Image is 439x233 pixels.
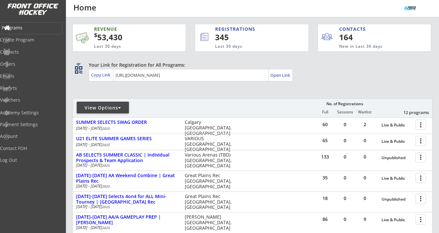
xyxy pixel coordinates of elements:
div: Last 30 days [94,44,157,49]
button: more_vert [415,173,426,183]
button: more_vert [415,194,426,204]
div: REGISTRATIONS [215,26,280,32]
div: 0 [335,138,355,143]
div: qr [74,62,82,66]
div: Last 30 days [215,44,281,49]
em: 2025 [102,205,110,209]
div: REVENUE [94,26,157,32]
div: 86 [315,217,335,222]
div: VARIOUS [GEOGRAPHIC_DATA], [GEOGRAPHIC_DATA] [185,136,236,152]
div: 0 [335,217,355,222]
div: Open Link [270,73,291,78]
div: 0 [335,175,355,180]
div: Live & Public [382,139,412,144]
div: [DATE] - [DATE] [76,184,176,188]
div: Calgary [GEOGRAPHIC_DATA], [GEOGRAPHIC_DATA] [185,120,236,136]
div: Unpublished [382,156,412,160]
div: Live & Public [382,123,412,127]
div: Various Arenas (TBD) [GEOGRAPHIC_DATA], [GEOGRAPHIC_DATA] [185,152,236,169]
div: 53,430 [94,32,165,43]
div: [DATE] - [DATE] [76,126,176,130]
em: 2025 [102,163,110,168]
button: qr_code [74,65,84,75]
div: 18 [315,196,335,201]
div: Waitlist [355,110,374,114]
button: more_vert [415,120,426,130]
div: 9 [355,217,375,222]
a: Open Link [270,71,291,80]
button: more_vert [415,136,426,146]
div: Live & Public [382,176,412,181]
em: 2025 [102,142,110,147]
div: Copy Link [91,72,112,78]
button: more_vert [415,214,426,225]
em: 2025 [102,225,110,230]
div: 0 [335,122,355,127]
div: 0 [335,196,355,201]
div: 60 [315,122,335,127]
div: [DATE]-[DATE] AA Weekend Combine | Great Plains Rec [76,173,178,184]
sup: $ [94,31,97,39]
div: CONTACTS [339,26,369,32]
div: Unpublished [382,197,412,202]
div: [DATE] - [DATE] [76,226,176,230]
div: No. of Registrations [324,102,365,106]
div: SUMMER SELECTS SWAG ORDER [76,120,178,125]
div: 2 [355,122,375,127]
div: [PERSON_NAME] [GEOGRAPHIC_DATA], [GEOGRAPHIC_DATA] [185,214,236,231]
em: 2025 [102,126,110,131]
div: Great Plains Rec [GEOGRAPHIC_DATA], [GEOGRAPHIC_DATA] [185,173,236,189]
div: [DATE] - [DATE] [76,143,176,147]
div: [DATE]-[DATE] AA/A GAMEPLAY PREP | [PERSON_NAME] [76,214,178,225]
div: 35 [315,175,335,180]
em: 2025 [102,184,110,189]
div: Full [315,110,335,114]
div: Live & Public [382,218,412,222]
div: U21 ELITE SUMMER GAMES SERIES [76,136,178,141]
div: 133 [315,155,335,159]
div: 0 [335,155,355,159]
div: 0 [355,196,375,201]
div: Programs [2,25,60,30]
div: [DATE]-[DATE] Selects 4on4 for ALL Mini-Tourney | [GEOGRAPHIC_DATA] Rec [76,194,178,205]
div: View Options [77,105,129,111]
div: 0 [355,155,375,159]
div: Great Plains Rec [GEOGRAPHIC_DATA], [GEOGRAPHIC_DATA] [185,194,236,210]
div: 0 [355,175,375,180]
div: 164 [339,32,379,43]
div: 65 [315,138,335,143]
div: Your Link for Registration for All Programs: [89,62,412,68]
div: 345 [215,32,286,43]
div: [DATE] - [DATE] [76,163,176,167]
button: more_vert [415,152,426,162]
div: 0 [355,138,375,143]
div: AB SELECTS SUMMER CLASSIC | Individual Prospects & Team Application [76,152,178,163]
div: [DATE] - [DATE] [76,205,176,209]
div: Sessions [335,110,355,114]
div: 12 programs [395,109,429,115]
div: New in Last 30 days [339,44,400,49]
